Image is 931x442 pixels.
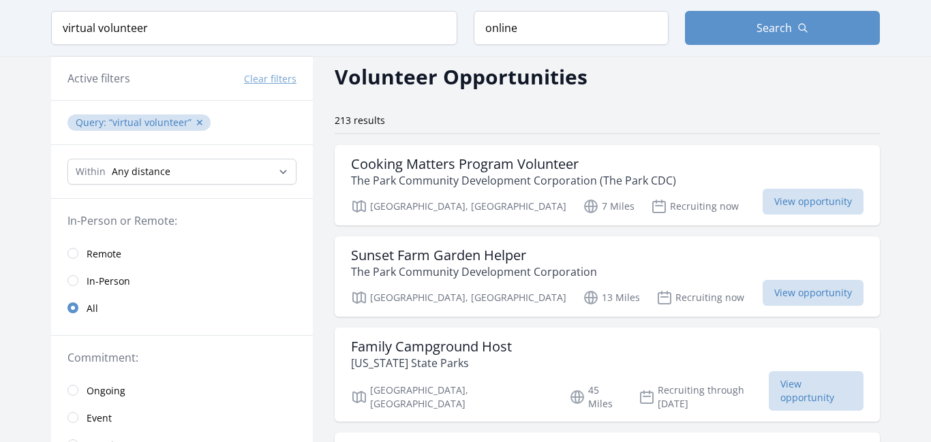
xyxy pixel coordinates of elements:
[351,156,676,172] h3: Cooking Matters Program Volunteer
[109,116,192,129] q: virtual volunteer
[335,114,385,127] span: 213 results
[196,116,204,129] button: ✕
[685,11,880,45] button: Search
[351,338,512,355] h3: Family Campground Host
[335,145,880,225] a: Cooking Matters Program Volunteer The Park Community Development Corporation (The Park CDC) [GEOG...
[351,383,553,411] p: [GEOGRAPHIC_DATA], [GEOGRAPHIC_DATA]
[335,61,587,92] h2: Volunteer Opportunities
[51,267,313,294] a: In-Person
[763,280,864,306] span: View opportunity
[51,404,313,431] a: Event
[76,116,109,129] span: Query :
[639,383,769,411] p: Recruiting through [DATE]
[87,384,125,398] span: Ongoing
[351,289,566,306] p: [GEOGRAPHIC_DATA], [GEOGRAPHIC_DATA]
[474,11,669,45] input: Location
[335,328,880,422] a: Family Campground Host [US_STATE] State Parks [GEOGRAPHIC_DATA], [GEOGRAPHIC_DATA] 45 Miles Recru...
[335,236,880,317] a: Sunset Farm Garden Helper The Park Community Development Corporation [GEOGRAPHIC_DATA], [GEOGRAPH...
[651,198,739,215] p: Recruiting now
[87,247,121,261] span: Remote
[67,70,130,86] h3: Active filters
[351,247,597,264] h3: Sunset Farm Garden Helper
[51,240,313,267] a: Remote
[351,355,512,371] p: [US_STATE] State Parks
[351,172,676,189] p: The Park Community Development Corporation (The Park CDC)
[583,289,640,306] p: 13 Miles
[583,198,635,215] p: 7 Miles
[87,411,112,425] span: Event
[87,274,130,288] span: In-Person
[244,72,296,86] button: Clear filters
[51,11,457,45] input: Keyword
[769,371,864,411] span: View opportunity
[51,377,313,404] a: Ongoing
[67,212,296,229] legend: In-Person or Remote:
[656,289,744,306] p: Recruiting now
[351,264,597,280] p: The Park Community Development Corporation
[757,20,792,36] span: Search
[763,189,864,215] span: View opportunity
[569,383,623,411] p: 45 Miles
[351,198,566,215] p: [GEOGRAPHIC_DATA], [GEOGRAPHIC_DATA]
[67,349,296,366] legend: Commitment:
[87,302,98,315] span: All
[51,294,313,321] a: All
[67,159,296,185] select: Search Radius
